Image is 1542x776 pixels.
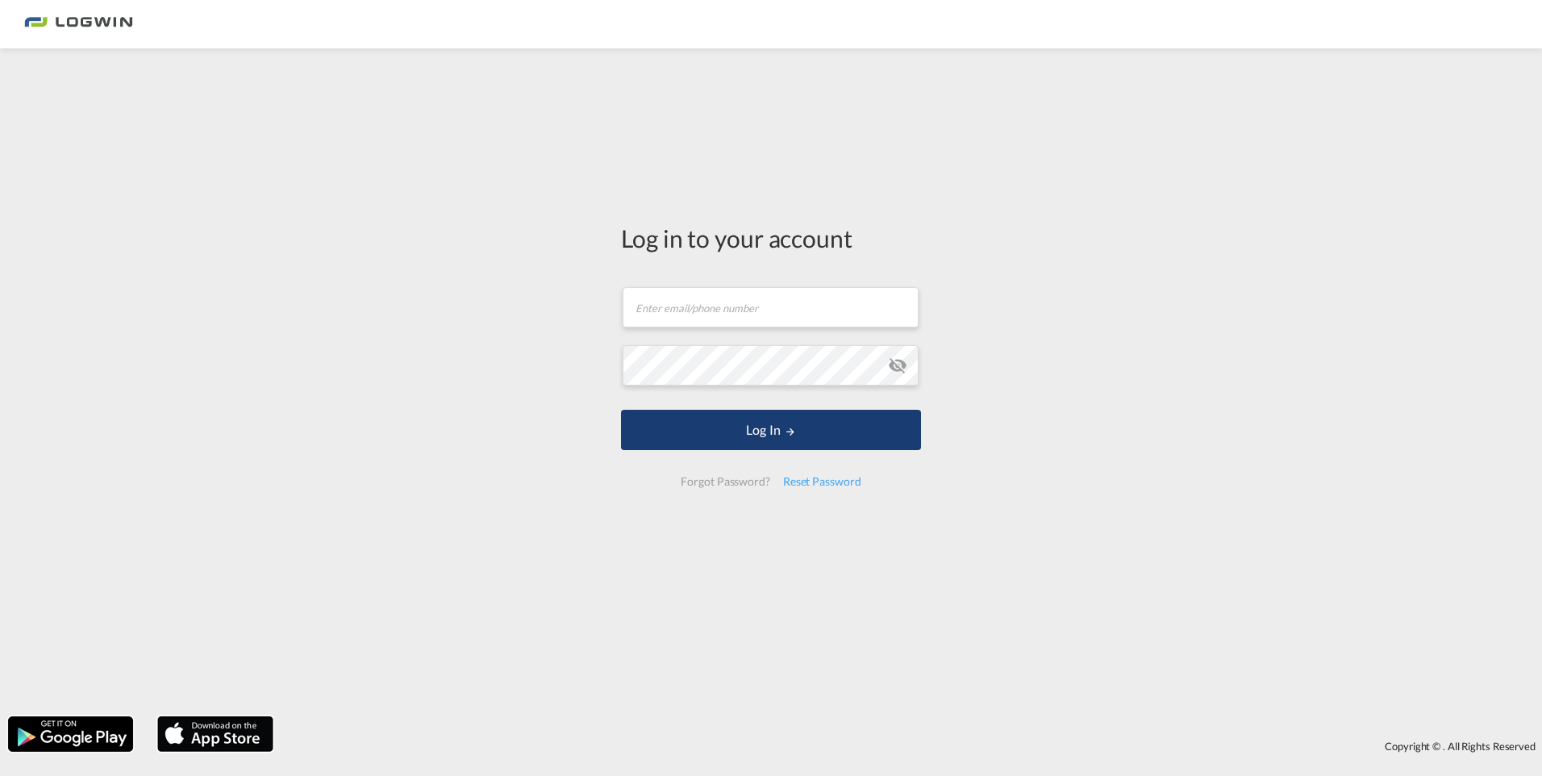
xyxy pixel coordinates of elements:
div: Copyright © . All Rights Reserved [281,732,1542,760]
img: google.png [6,715,135,753]
input: Enter email/phone number [623,287,919,328]
img: bc73a0e0d8c111efacd525e4c8ad7d32.png [24,6,133,43]
img: apple.png [156,715,275,753]
div: Log in to your account [621,221,921,255]
button: LOGIN [621,410,921,450]
div: Forgot Password? [674,467,776,496]
div: Reset Password [777,467,868,496]
md-icon: icon-eye-off [888,356,907,375]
